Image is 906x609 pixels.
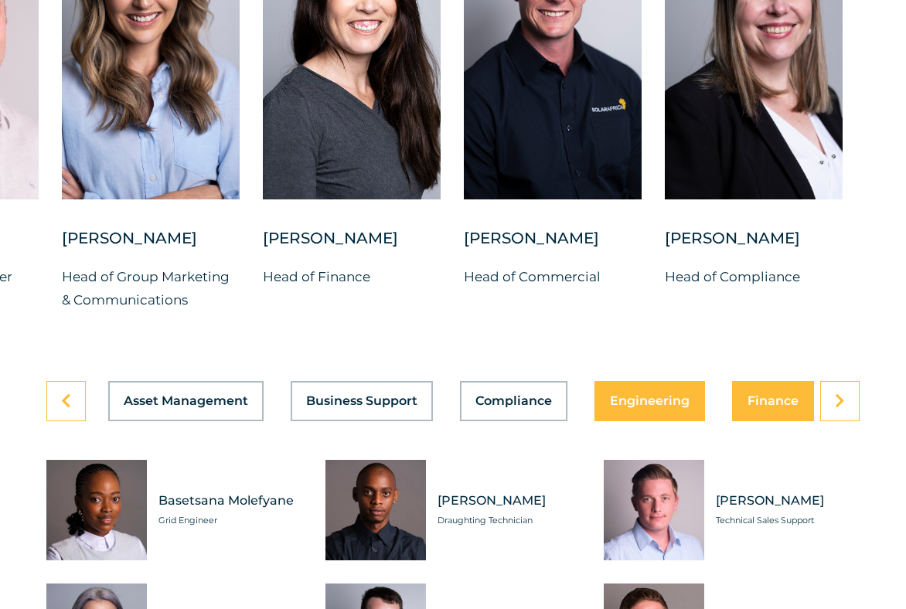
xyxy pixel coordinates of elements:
div: [PERSON_NAME] [263,226,441,265]
span: Draughting Technician [438,513,581,527]
span: Business Support [306,395,417,407]
div: [PERSON_NAME] [464,226,642,265]
span: Finance [748,395,799,407]
span: [PERSON_NAME] [438,492,581,509]
span: Basetsana Molefyane [158,492,302,509]
span: Grid Engineer [158,513,302,527]
span: [PERSON_NAME] [716,492,860,509]
span: Compliance [475,395,552,407]
p: Head of Finance [263,265,441,288]
div: [PERSON_NAME] [62,226,240,265]
p: Head of Commercial [464,265,642,288]
span: Engineering [610,395,690,407]
span: Asset Management [124,395,248,407]
p: Head of Compliance [665,265,843,288]
div: [PERSON_NAME] [665,226,843,265]
span: Technical Sales Support [716,513,860,527]
p: Head of Group Marketing & Communications [62,265,240,311]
